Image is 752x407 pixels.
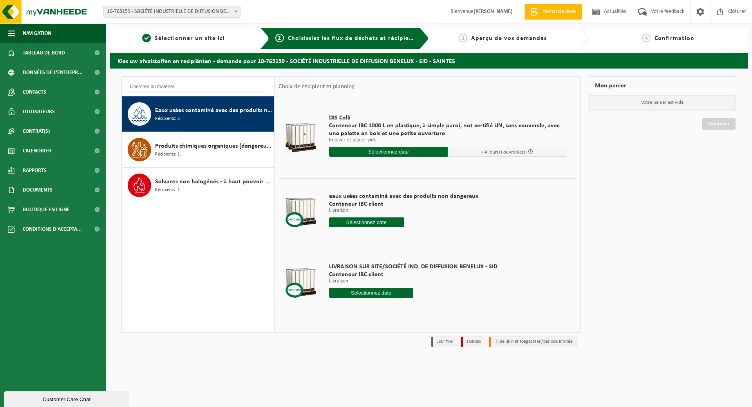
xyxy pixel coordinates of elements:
[702,118,736,130] a: Continuer
[459,34,467,42] span: 3
[103,6,240,18] span: 10-765159 - SOCIÉTÉ INDUSTRIELLE DE DIFFUSION BENELUX - SID - SAINTES
[122,132,274,168] button: Produits chimiques organiques (dangereux) en petit emballage Récipients: 1
[23,141,51,161] span: Calendrier
[23,24,51,43] span: Navigation
[155,151,180,158] span: Récipients: 1
[23,102,55,121] span: Utilisateurs
[329,271,497,279] span: Conteneur IBC client
[589,95,736,110] p: Votre panier est vide
[329,147,448,157] input: Sélectionnez date
[329,137,566,143] p: Enlever et placer vide
[122,168,274,203] button: Solvants non halogénés - à haut pouvoir calorifique en petits emballages (<200L) Récipients: 1
[122,96,274,132] button: Eaux usées contaminé avec des produits non dangereux Récipients: 3
[23,200,70,219] span: Boutique en ligne
[23,43,65,63] span: Tableau de bord
[329,200,478,208] span: Conteneur IBC client
[155,141,272,151] span: Produits chimiques organiques (dangereux) en petit emballage
[329,122,566,137] span: Conteneur IBC 1000 L en plastique, à simple paroi, not certifié UN, sans couvercle, avec une pale...
[329,279,497,284] p: Livraison
[155,35,225,42] span: Sélectionner un site ici
[275,34,284,42] span: 2
[329,114,566,122] span: DIS Colli
[23,121,50,141] span: Contrat(s)
[329,288,413,298] input: Sélectionnez date
[104,6,240,17] span: 10-765159 - SOCIÉTÉ INDUSTRIELLE DE DIFFUSION BENELUX - SID - SAINTES
[489,336,577,347] li: Tijdelijk niet toegestaan/période limitée
[329,208,478,213] p: Livraison
[540,8,578,16] span: Demande devis
[23,219,82,239] span: Conditions d'accepta...
[642,34,651,42] span: 4
[155,186,180,194] span: Récipients: 1
[288,35,418,42] span: Choisissiez les flux de déchets et récipients
[155,177,272,186] span: Solvants non halogénés - à haut pouvoir calorifique en petits emballages (<200L)
[23,180,52,200] span: Documents
[471,35,547,42] span: Aperçu de vos demandes
[142,34,151,42] span: 1
[114,34,254,43] a: 1Sélectionner un site ici
[524,4,582,20] a: Demande devis
[23,82,46,102] span: Contacts
[329,263,497,271] span: LIVRAISON SUR SITE/SOCIÉTÉ IND. DE DIFFUSION BENELUX - SID
[155,106,272,115] span: Eaux usées contaminé avec des produits non dangereux
[126,81,270,92] input: Chercher du matériel
[589,76,737,95] div: Mon panier
[110,53,748,68] h2: Kies uw afvalstoffen en recipiënten - demande pour 10-765159 - SOCIÉTÉ INDUSTRIELLE DE DIFFUSION ...
[23,63,83,82] span: Données de l'entrepr...
[4,390,131,407] iframe: chat widget
[474,9,513,14] strong: [PERSON_NAME]
[431,336,457,347] li: Jour fixe
[329,192,478,200] span: eaux usées contaminé avec des produits non dangereux
[155,115,180,123] span: Récipients: 3
[461,336,485,347] li: Holiday
[23,161,47,180] span: Rapports
[329,217,404,227] input: Sélectionnez date
[654,35,694,42] span: Confirmation
[481,150,527,155] span: + 4 jour(s) ouvrable(s)
[275,77,359,96] div: Choix de récipient et planning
